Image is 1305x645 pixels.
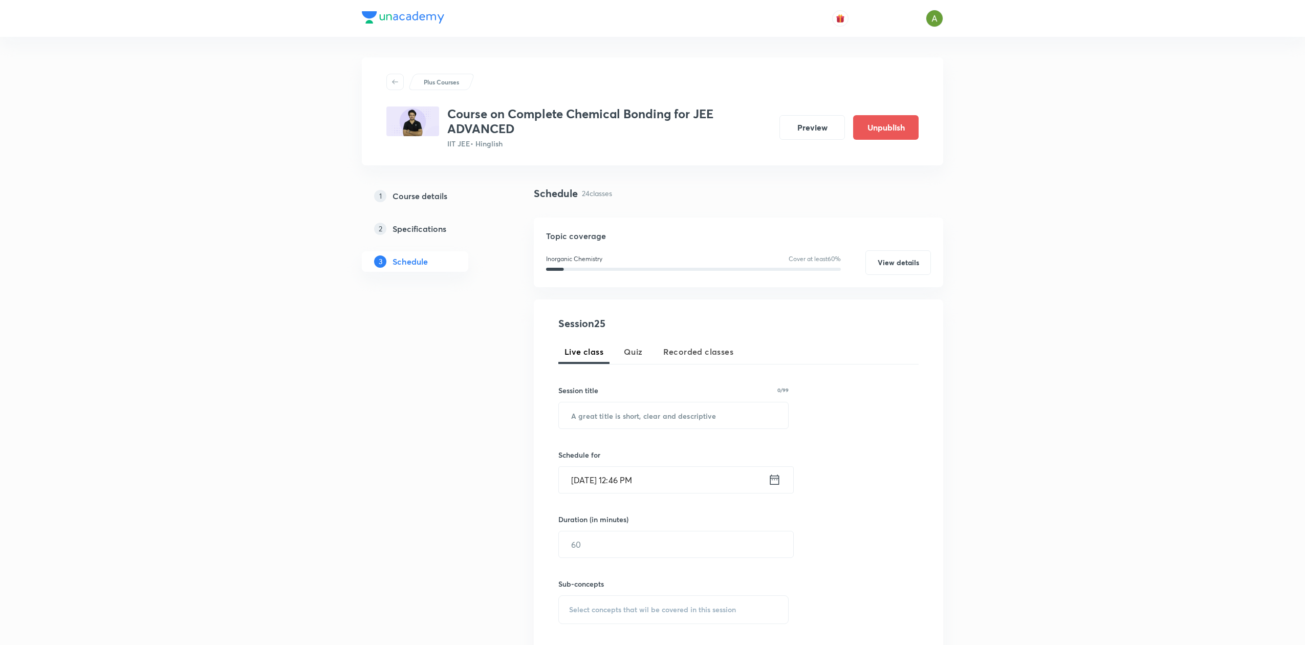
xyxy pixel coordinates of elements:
[374,190,386,202] p: 1
[564,346,603,358] span: Live class
[374,255,386,268] p: 3
[853,115,919,140] button: Unpublish
[362,11,444,26] a: Company Logo
[362,11,444,24] img: Company Logo
[836,14,845,23] img: avatar
[558,514,628,525] h6: Duration (in minutes)
[393,223,446,235] h5: Specifications
[926,10,943,27] img: Ajay A
[569,606,736,614] span: Select concepts that wil be covered in this session
[558,385,598,396] h6: Session title
[559,402,788,428] input: A great title is short, clear and descriptive
[447,106,771,136] h3: Course on Complete Chemical Bonding for JEE ADVANCED
[534,186,578,201] h4: Schedule
[362,186,501,206] a: 1Course details
[779,115,845,140] button: Preview
[374,223,386,235] p: 2
[424,77,459,87] p: Plus Courses
[546,254,602,264] p: Inorganic Chemistry
[559,531,793,557] input: 60
[777,388,789,393] p: 0/99
[447,138,771,149] p: IIT JEE • Hinglish
[558,449,789,460] h6: Schedule for
[393,190,447,202] h5: Course details
[386,106,439,136] img: 89C4E6AC-BF3C-44A4-A6AC-856B773B3FC4_plus.png
[393,255,428,268] h5: Schedule
[865,250,931,275] button: View details
[663,346,733,358] span: Recorded classes
[582,188,612,199] p: 24 classes
[832,10,849,27] button: avatar
[789,254,841,264] p: Cover at least 60 %
[546,230,931,242] h5: Topic coverage
[624,346,643,358] span: Quiz
[362,219,501,239] a: 2Specifications
[558,578,789,589] h6: Sub-concepts
[558,316,745,331] h4: Session 25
